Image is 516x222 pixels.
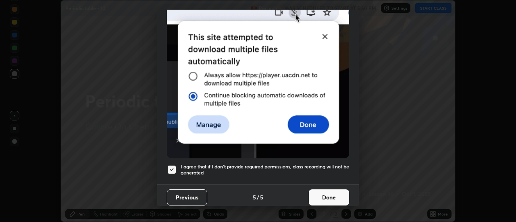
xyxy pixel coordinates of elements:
h5: I agree that if I don't provide required permissions, class recording will not be generated [181,164,349,176]
h4: 5 [253,193,256,201]
button: Previous [167,189,207,205]
h4: / [257,193,259,201]
h4: 5 [260,193,263,201]
button: Done [309,189,349,205]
